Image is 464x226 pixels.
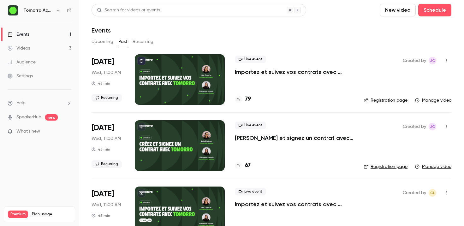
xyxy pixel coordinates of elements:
span: [DATE] [92,57,114,67]
span: Wed, 11:00 AM [92,202,121,208]
div: Jun 18 Wed, 11:00 AM (Europe/Paris) [92,120,125,171]
span: Wed, 11:00 AM [92,69,121,76]
span: Created by [403,189,426,197]
div: 45 min [92,213,110,218]
h1: Events [92,27,111,34]
span: Live event [235,56,266,63]
h6: Tomorro Academy [23,7,53,14]
h4: 67 [245,161,251,170]
div: Settings [8,73,33,79]
a: Manage video [415,164,451,170]
iframe: Noticeable Trigger [64,129,71,134]
div: Events [8,31,29,38]
div: Audience [8,59,36,65]
a: 67 [235,161,251,170]
div: 45 min [92,81,110,86]
a: Registration page [364,164,407,170]
span: new [45,114,58,121]
span: What's new [16,128,40,135]
li: help-dropdown-opener [8,100,71,106]
span: Help [16,100,26,106]
span: Julia Chabrier [429,57,436,64]
span: Created by [403,123,426,130]
div: Jul 23 Wed, 11:00 AM (Europe/Paris) [92,54,125,105]
span: CL [430,189,435,197]
a: Importez et suivez vos contrats avec [PERSON_NAME] [235,200,354,208]
div: Search for videos or events [97,7,160,14]
h4: 79 [245,95,251,104]
a: Registration page [364,97,407,104]
img: Tomorro Academy [8,5,18,15]
span: JC [430,123,435,130]
button: New video [380,4,416,16]
span: Live event [235,188,266,195]
div: 45 min [92,147,110,152]
button: Schedule [418,4,451,16]
span: [DATE] [92,123,114,133]
span: Wed, 11:00 AM [92,135,121,142]
span: Live event [235,122,266,129]
span: Clémence Liquois [429,189,436,197]
a: [PERSON_NAME] et signez un contrat avec [PERSON_NAME] [235,134,354,142]
div: Videos [8,45,30,51]
button: Past [118,37,128,47]
a: 79 [235,95,251,104]
button: Recurring [133,37,154,47]
span: Julia Chabrier [429,123,436,130]
a: Importez et suivez vos contrats avec [PERSON_NAME] [235,68,354,76]
span: JC [430,57,435,64]
a: Manage video [415,97,451,104]
span: Created by [403,57,426,64]
span: Recurring [92,160,122,168]
span: Premium [8,211,28,218]
a: SpeakerHub [16,114,41,121]
span: Plan usage [32,212,71,217]
span: [DATE] [92,189,114,199]
span: Recurring [92,94,122,102]
button: Upcoming [92,37,113,47]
